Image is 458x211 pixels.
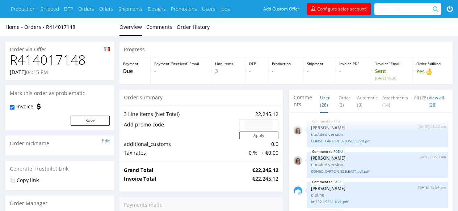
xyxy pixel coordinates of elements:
a: Order History [177,18,210,36]
p: Payment [123,61,147,66]
strong: Invoice Total [124,175,156,182]
div: Order nickname [5,135,114,151]
p: updated version [311,132,444,137]
td: Add promo code [124,119,238,131]
a: kt-732-15291-k-v1.pdf [311,199,444,204]
a: Shipped [41,5,59,13]
p: Order fulfilled [416,61,449,66]
td: Tax rates [124,148,238,157]
a: Orders [24,23,46,30]
p: dieline [311,192,444,198]
img: fr-79a39793efbf8217efbbc840e1b2041fe995363a5f12f0c01dd4d1462e5eb842.png [104,47,110,51]
a: Users [202,5,215,13]
button: Apply [239,132,278,139]
p: Production [272,61,299,66]
a: Designs [148,5,166,13]
p: Payment “Received” Email [154,61,207,66]
div: €22,245.12 [252,175,278,182]
p: Shipment [307,61,332,66]
p: Line Items [215,61,241,66]
a: CONSO.CARTON.B2B.EAST.pdf.pdf [311,169,444,174]
p: [DATE] 08:22 am [419,124,446,129]
a: Add Custom Offer [259,3,303,15]
p: [PERSON_NAME] [311,125,444,130]
a: Overview [119,18,142,36]
div: Generate Trustpilot Link [5,161,114,177]
span: Configure sales account! [317,6,367,12]
a: FODU [333,149,343,155]
span: 04:15 PM [26,69,48,76]
a: EARC [333,179,342,185]
h1: R414017148 [10,53,110,67]
p: “Invoice” Email [375,61,409,66]
td: additional_customs [124,140,238,148]
a: DTP [64,5,73,13]
button: Save [71,116,110,126]
span: [DATE] 16:30 [375,76,409,81]
a: Orders [78,5,94,13]
a: R414017148 [46,23,75,30]
a: Promotions [171,5,197,13]
div: Order via Offer [5,42,114,53]
td: 22,245.12 [238,110,278,119]
span: Comments [294,94,315,108]
img: mini_magick20230111-108-13flwjb.jpeg [294,156,302,165]
img: icon-invoice-flag.svg [35,103,42,110]
a: Attachments (14) [382,90,408,113]
strong: Grand Total [124,167,153,173]
a: Automatic (0) [357,90,378,113]
div: Mark this order as problematic [5,85,114,101]
a: Copy link [17,177,39,184]
a: Offers [99,5,113,13]
p: - [249,68,264,75]
a: CONSO.CARTON.B2B.WEST.pdf.pdf [311,138,444,144]
a: View all (28) [429,95,444,108]
a: Order (2) [339,90,350,113]
div: Progress [119,42,453,57]
p: - [339,68,367,75]
a: Shipments [118,5,143,13]
p: Due [123,68,147,75]
td: 0 % → €0.00 [238,148,278,157]
a: TXEI [333,119,340,124]
label: Invoice [16,103,33,110]
p: - [272,68,299,75]
strong: €22,245.12 [252,167,278,173]
p: Sent [375,68,409,81]
p: DTP [249,61,264,66]
a: Configure sales account! [307,3,371,15]
a: All (28) [414,90,428,105]
a: Production [11,5,35,13]
p: updated version [311,162,444,167]
a: Jobs [220,5,230,13]
a: User (28) [320,90,330,113]
p: [PERSON_NAME] [311,155,444,161]
p: Yes [416,68,449,76]
p: - [154,68,207,75]
p: 3 [215,68,241,75]
a: Home [5,23,24,30]
p: Invoice PDF [339,61,367,66]
p: [DATE] [10,69,48,76]
p: [DATE] 08:23 am [419,154,446,160]
td: 3 Line Items (Net Total) [124,110,238,119]
input: Search for... [379,3,434,15]
td: 0.0 [238,140,278,148]
a: Comments [146,18,172,36]
p: [PERSON_NAME] [311,186,444,191]
div: Order summary [119,90,283,105]
img: mini_magick20230111-108-13flwjb.jpeg [294,126,302,134]
p: [DATE] 15:54 pm [418,185,446,190]
p: - [307,68,332,75]
a: Edit [102,138,110,144]
img: share_image_120x120.png [294,186,302,195]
